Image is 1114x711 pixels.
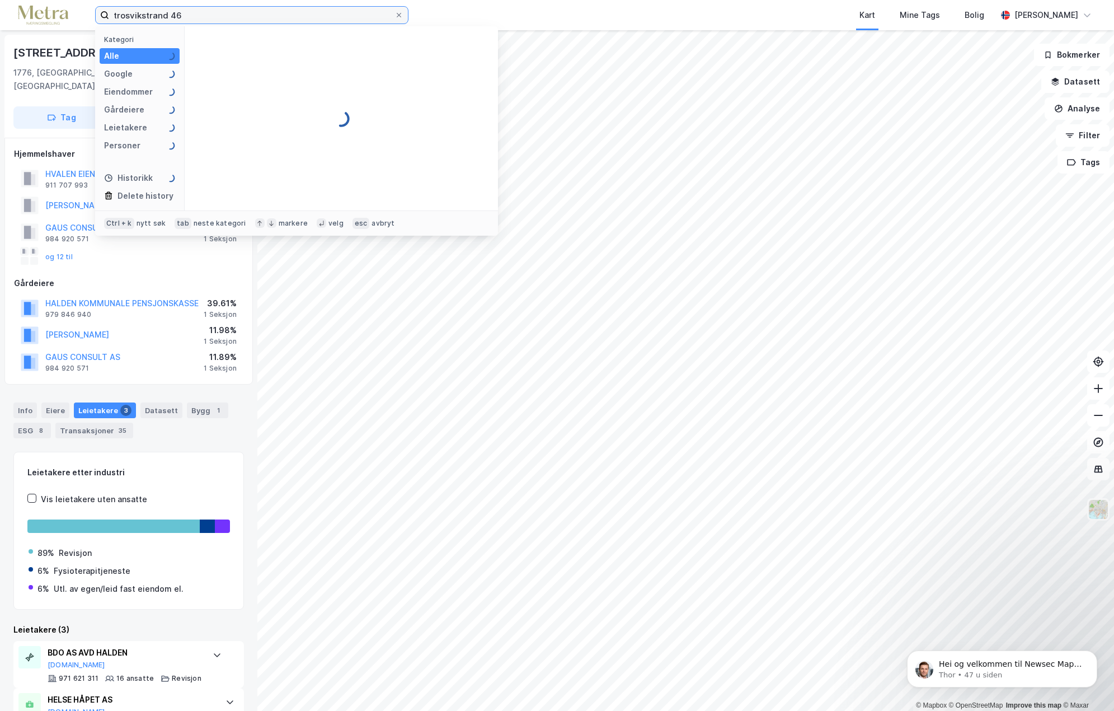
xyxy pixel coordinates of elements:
[14,147,243,161] div: Hjemmelshaver
[372,219,394,228] div: avbryt
[859,8,875,22] div: Kart
[140,403,182,418] div: Datasett
[45,181,88,190] div: 911 707 993
[328,219,344,228] div: velg
[45,364,89,373] div: 984 920 571
[890,627,1114,705] iframe: Intercom notifications melding
[104,85,153,99] div: Eiendommer
[41,403,69,418] div: Eiere
[104,218,134,229] div: Ctrl + k
[900,8,940,22] div: Mine Tags
[104,49,119,63] div: Alle
[13,423,51,438] div: ESG
[13,106,110,129] button: Tag
[55,423,133,438] div: Transaksjoner
[194,219,246,228] div: neste kategori
[104,103,144,116] div: Gårdeiere
[204,350,237,364] div: 11.89%
[1088,499,1109,520] img: Z
[120,405,131,416] div: 3
[59,674,98,683] div: 971 621 311
[14,277,243,290] div: Gårdeiere
[45,310,91,319] div: 979 846 940
[37,564,49,578] div: 6%
[48,661,105,670] button: [DOMAIN_NAME]
[916,701,947,709] a: Mapbox
[104,67,133,81] div: Google
[104,171,153,185] div: Historikk
[213,405,224,416] div: 1
[166,69,175,78] img: spinner.a6d8c91a73a9ac5275cf975e30b51cfb.svg
[54,582,184,596] div: Utl. av egen/leid fast eiendom el.
[13,44,123,62] div: [STREET_ADDRESS]
[104,35,180,44] div: Kategori
[166,174,175,183] img: spinner.a6d8c91a73a9ac5275cf975e30b51cfb.svg
[27,466,230,479] div: Leietakere etter industri
[1057,151,1110,174] button: Tags
[48,646,201,659] div: BDO AS AVD HALDEN
[48,693,214,707] div: HELSE HÅPET AS
[104,139,140,152] div: Personer
[172,674,201,683] div: Revisjon
[41,493,147,506] div: Vis leietakere uten ansatte
[13,403,37,418] div: Info
[332,110,350,128] img: spinner.a6d8c91a73a9ac5275cf975e30b51cfb.svg
[1045,97,1110,120] button: Analyse
[116,425,129,436] div: 35
[59,546,92,560] div: Revisjon
[1006,701,1061,709] a: Improve this map
[13,623,244,637] div: Leietakere (3)
[204,364,237,373] div: 1 Seksjon
[37,546,54,560] div: 89%
[37,582,49,596] div: 6%
[35,425,46,436] div: 8
[104,121,147,134] div: Leietakere
[279,219,308,228] div: markere
[137,219,166,228] div: nytt søk
[54,564,130,578] div: Fysioterapitjeneste
[187,403,228,418] div: Bygg
[13,66,189,93] div: 1776, [GEOGRAPHIC_DATA], [GEOGRAPHIC_DATA]
[1041,71,1110,93] button: Datasett
[204,297,237,310] div: 39.61%
[166,105,175,114] img: spinner.a6d8c91a73a9ac5275cf975e30b51cfb.svg
[109,7,394,24] input: Søk på adresse, matrikkel, gårdeiere, leietakere eller personer
[175,218,191,229] div: tab
[204,337,237,346] div: 1 Seksjon
[166,52,175,60] img: spinner.a6d8c91a73a9ac5275cf975e30b51cfb.svg
[1056,124,1110,147] button: Filter
[204,310,237,319] div: 1 Seksjon
[204,235,237,244] div: 1 Seksjon
[204,324,237,337] div: 11.98%
[1014,8,1078,22] div: [PERSON_NAME]
[117,189,173,203] div: Delete history
[965,8,984,22] div: Bolig
[166,141,175,150] img: spinner.a6d8c91a73a9ac5275cf975e30b51cfb.svg
[1034,44,1110,66] button: Bokmerker
[166,123,175,132] img: spinner.a6d8c91a73a9ac5275cf975e30b51cfb.svg
[45,235,89,244] div: 984 920 571
[949,701,1003,709] a: OpenStreetMap
[74,403,136,418] div: Leietakere
[352,218,370,229] div: esc
[18,6,68,25] img: metra-logo.256734c3b2bbffee19d4.png
[116,674,154,683] div: 16 ansatte
[166,87,175,96] img: spinner.a6d8c91a73a9ac5275cf975e30b51cfb.svg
